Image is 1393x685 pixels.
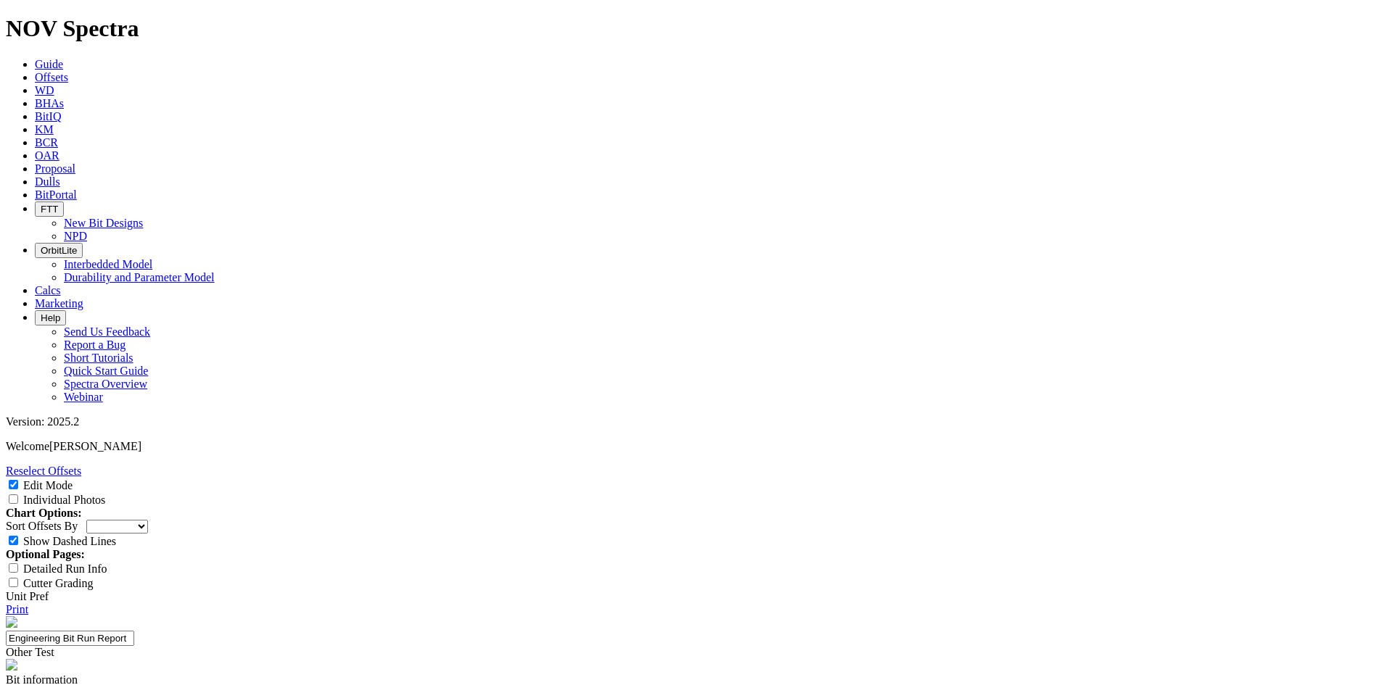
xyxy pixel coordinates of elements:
strong: Chart Options: [6,507,81,519]
a: BCR [35,136,58,149]
a: BitIQ [35,110,61,123]
a: Quick Start Guide [64,365,148,377]
a: BHAs [35,97,64,109]
a: Unit Pref [6,590,49,602]
a: Webinar [64,391,103,403]
a: Dulls [35,175,60,188]
a: Durability and Parameter Model [64,271,215,283]
a: Spectra Overview [64,378,147,390]
span: [PERSON_NAME] [49,440,141,452]
a: Proposal [35,162,75,175]
label: Edit Mode [23,479,73,491]
span: OrbitLite [41,245,77,256]
a: Calcs [35,284,61,296]
a: OAR [35,149,59,162]
label: Show Dashed Lines [23,535,116,547]
label: Individual Photos [23,494,105,506]
a: Short Tutorials [64,352,133,364]
label: Detailed Run Info [23,562,107,575]
a: Offsets [35,71,68,83]
report-header: 'Engineering Bit Run Report' [6,616,1387,673]
a: Guide [35,58,63,70]
img: spectra-logo.8771a380.png [6,659,17,671]
a: Marketing [35,297,83,310]
button: OrbitLite [35,243,83,258]
strong: Optional Pages: [6,548,85,560]
a: BitPortal [35,188,77,201]
a: WD [35,84,54,96]
a: Print [6,603,28,615]
a: Report a Bug [64,339,126,351]
p: Welcome [6,440,1387,453]
div: Version: 2025.2 [6,415,1387,428]
span: FTT [41,204,58,215]
img: NOV_WT_RH_Logo_Vert_RGB_F.d63d51a4.png [6,616,17,628]
a: Reselect Offsets [6,465,81,477]
button: Help [35,310,66,325]
a: KM [35,123,54,136]
label: Cutter Grading [23,577,93,589]
a: Interbedded Model [64,258,152,270]
a: NPD [64,230,87,242]
span: Help [41,312,60,323]
a: Send Us Feedback [64,325,150,338]
div: Other Test [6,646,1387,659]
h1: NOV Spectra [6,15,1387,42]
button: FTT [35,202,64,217]
a: New Bit Designs [64,217,143,229]
input: Click to edit report title [6,631,134,646]
label: Sort Offsets By [6,520,78,532]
